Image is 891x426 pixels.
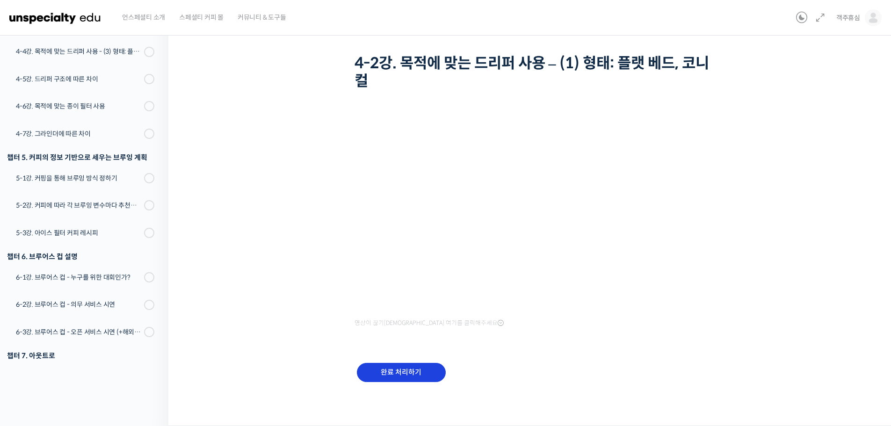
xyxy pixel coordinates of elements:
[16,173,141,183] div: 5-1강. 커핑을 통해 브루잉 방식 정하기
[16,101,141,111] div: 4-6강. 목적에 맞는 종이 필터 사용
[16,327,141,337] div: 6-3강. 브루어스 컵 - 오픈 서비스 시연 (+해외에서 시연할 때 주의할 점)
[86,311,97,318] span: 대화
[16,299,141,310] div: 6-2강. 브루어스 컵 - 의무 서비스 시연
[836,14,860,22] span: 객주휴심
[16,46,141,57] div: 4-4강. 목적에 맞는 드리퍼 사용 - (3) 형태: 플라스틱, 유리, 세라믹, 메탈
[355,319,504,327] span: 영상이 끊기[DEMOGRAPHIC_DATA] 여기를 클릭해주세요
[145,310,156,318] span: 설정
[3,296,62,320] a: 홈
[16,74,141,84] div: 4-5강. 드리퍼 구조에 따른 차이
[7,151,154,164] div: 챕터 5. 커피의 정보 기반으로 세우는 브루잉 계획
[16,129,141,139] div: 4-7강. 그라인더에 따른 차이
[16,200,141,210] div: 5-2강. 커피에 따라 각 브루잉 변수마다 추천하는 기준 값
[355,54,710,90] h1: 4-2강. 목적에 맞는 드리퍼 사용 – (1) 형태: 플랫 베드, 코니컬
[62,296,121,320] a: 대화
[121,296,180,320] a: 설정
[29,310,35,318] span: 홈
[7,349,154,362] div: 챕터 7. 아웃트로
[16,228,141,238] div: 5-3강. 아이스 필터 커피 레시피
[357,363,446,382] input: 완료 처리하기
[7,250,154,263] div: 챕터 6. 브루어스 컵 설명
[16,272,141,282] div: 6-1강. 브루어스 컵 - 누구를 위한 대회인가?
